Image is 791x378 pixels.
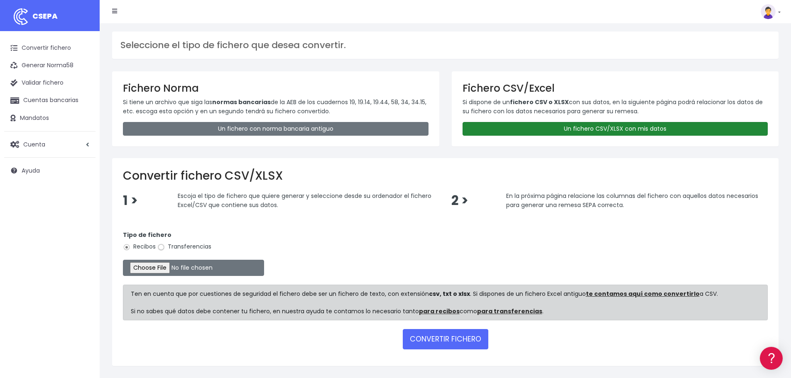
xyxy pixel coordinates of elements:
div: Convertir ficheros [8,92,158,100]
p: Si tiene un archivo que siga las de la AEB de los cuadernos 19, 19.14, 19.44, 58, 34, 34.15, etc.... [123,98,429,116]
button: Contáctanos [8,222,158,237]
h3: Seleccione el tipo de fichero que desea convertir. [120,40,770,51]
a: Validar fichero [4,74,96,92]
div: Ten en cuenta que por cuestiones de seguridad el fichero debe ser un fichero de texto, con extens... [123,285,768,320]
a: Un fichero con norma bancaria antiguo [123,122,429,136]
span: Escoja el tipo de fichero que quiere generar y seleccione desde su ordenador el fichero Excel/CSV... [178,192,431,209]
div: Facturación [8,165,158,173]
a: Problemas habituales [8,118,158,131]
strong: Tipo de fichero [123,231,171,239]
strong: fichero CSV o XLSX [510,98,569,106]
a: Información general [8,71,158,83]
span: CSEPA [32,11,58,21]
h3: Fichero CSV/Excel [463,82,768,94]
h3: Fichero Norma [123,82,429,94]
span: En la próxima página relacione las columnas del fichero con aquellos datos necesarios para genera... [506,192,758,209]
div: Programadores [8,199,158,207]
a: Cuentas bancarias [4,92,96,109]
a: Perfiles de empresas [8,144,158,156]
img: profile [761,4,776,19]
a: Cuenta [4,136,96,153]
h2: Convertir fichero CSV/XLSX [123,169,768,183]
span: Ayuda [22,166,40,175]
span: 2 > [451,192,468,210]
label: Recibos [123,242,156,251]
p: Si dispone de un con sus datos, en la siguiente página podrá relacionar los datos de su fichero c... [463,98,768,116]
a: te contamos aquí como convertirlo [586,290,700,298]
a: Convertir fichero [4,39,96,57]
a: Un fichero CSV/XLSX con mis datos [463,122,768,136]
a: Mandatos [4,110,96,127]
button: CONVERTIR FICHERO [403,329,488,349]
a: para recibos [419,307,460,315]
a: General [8,178,158,191]
a: Formatos [8,105,158,118]
a: Ayuda [4,162,96,179]
img: logo [10,6,31,27]
label: Transferencias [157,242,211,251]
strong: csv, txt o xlsx [429,290,470,298]
a: para transferencias [477,307,542,315]
span: Cuenta [23,140,45,148]
a: Generar Norma58 [4,57,96,74]
div: Información general [8,58,158,66]
span: 1 > [123,192,138,210]
a: POWERED BY ENCHANT [114,239,160,247]
strong: normas bancarias [212,98,271,106]
a: API [8,212,158,225]
a: Videotutoriales [8,131,158,144]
